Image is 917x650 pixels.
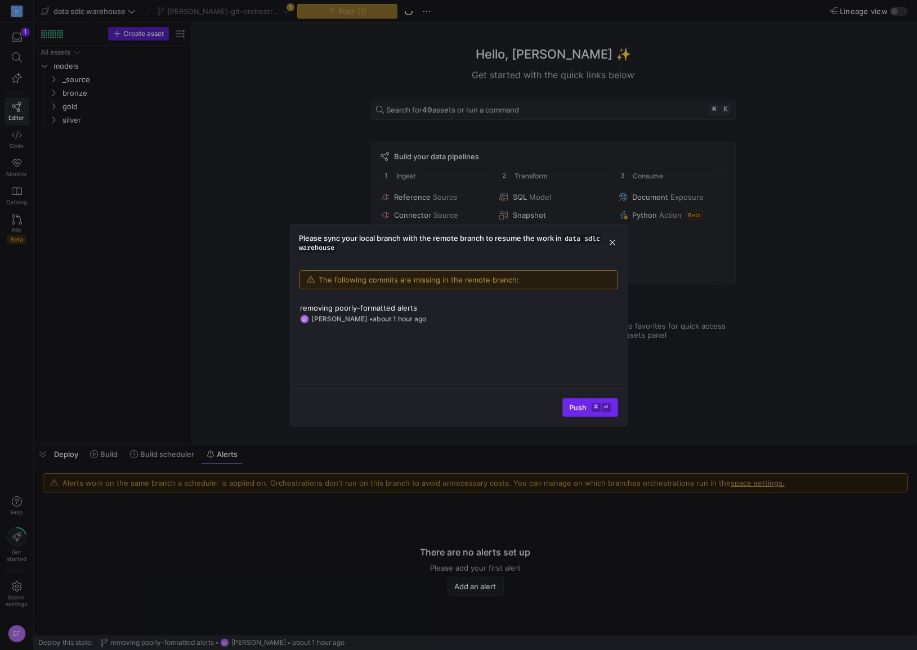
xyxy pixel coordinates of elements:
button: removing poorly-formatted alertsEF[PERSON_NAME] •about 1 hour ago [290,298,627,329]
span: The following commits are missing in the remote branch: [319,275,520,284]
h3: Please sync your local branch with the remote branch to resume the work in [299,234,607,252]
span: Push [570,403,611,412]
span: about 1 hour ago [373,315,426,323]
div: EF [300,315,309,324]
kbd: ⏎ [602,403,611,412]
button: Push⌘⏎ [562,398,618,417]
div: [PERSON_NAME] • [311,315,426,323]
span: data sdlc warehouse [299,233,601,253]
div: removing poorly-formatted alerts [300,303,618,312]
kbd: ⌘ [592,403,601,412]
